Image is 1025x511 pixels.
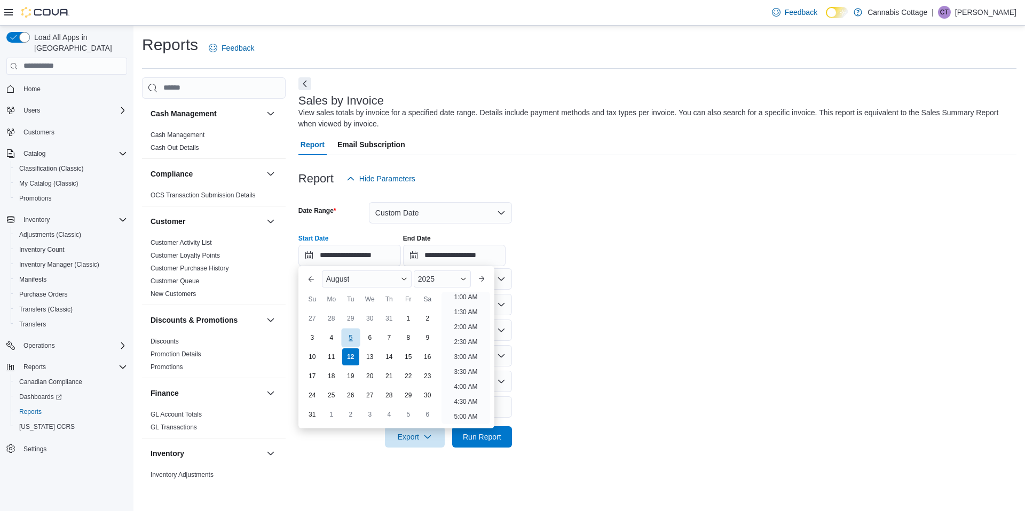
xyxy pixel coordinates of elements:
[15,177,127,190] span: My Catalog (Classic)
[19,443,51,456] a: Settings
[381,368,398,385] div: day-21
[15,258,127,271] span: Inventory Manager (Classic)
[298,77,311,90] button: Next
[15,243,127,256] span: Inventory Count
[381,310,398,327] div: day-31
[19,213,127,226] span: Inventory
[304,310,321,327] div: day-27
[414,270,471,288] div: Button. Open the year selector. 2025 is currently selected.
[19,408,42,416] span: Reports
[15,318,127,331] span: Transfers
[142,34,198,55] h1: Reports
[19,422,75,431] span: [US_STATE] CCRS
[19,83,45,95] a: Home
[151,265,229,272] a: Customer Purchase History
[301,134,325,155] span: Report
[6,77,127,484] nav: Complex example
[326,275,350,283] span: August
[298,107,1011,130] div: View sales totals by invoice for a specified date range. Details include payment methods and tax ...
[403,234,431,243] label: End Date
[151,290,196,298] span: New Customers
[15,273,51,286] a: Manifests
[450,380,482,393] li: 4:00 AM
[19,275,46,284] span: Manifests
[151,411,202,418] a: GL Account Totals
[497,275,506,283] button: Open list of options
[381,387,398,404] div: day-28
[151,350,201,358] a: Promotion Details
[361,368,379,385] div: day-20
[151,388,179,398] h3: Finance
[15,405,127,418] span: Reports
[450,365,482,378] li: 3:30 AM
[151,315,238,325] h3: Discounts & Promotions
[151,143,199,152] span: Cash Out Details
[419,368,436,385] div: day-23
[15,288,72,301] a: Purchase Orders
[151,169,262,179] button: Compliance
[868,6,927,19] p: Cannabis Cottage
[151,277,199,285] a: Customer Queue
[419,329,436,346] div: day-9
[19,260,99,269] span: Inventory Manager (Classic)
[19,442,127,455] span: Settings
[23,341,55,350] span: Operations
[151,169,193,179] h3: Compliance
[15,177,83,190] a: My Catalog (Classic)
[23,106,40,115] span: Users
[23,363,46,371] span: Reports
[19,230,81,239] span: Adjustments (Classic)
[151,191,256,199] span: OCS Transaction Submission Details
[15,420,127,433] span: Washington CCRS
[361,406,379,423] div: day-3
[11,389,131,404] a: Dashboards
[463,432,501,442] span: Run Report
[15,258,104,271] a: Inventory Manager (Classic)
[264,314,277,326] button: Discounts & Promotions
[11,242,131,257] button: Inventory Count
[391,426,438,448] span: Export
[418,275,435,283] span: 2025
[151,239,212,246] a: Customer Activity List
[19,164,84,173] span: Classification (Classic)
[15,162,88,175] a: Classification (Classic)
[19,378,82,386] span: Canadian Compliance
[151,410,202,419] span: GL Account Totals
[19,339,59,352] button: Operations
[381,329,398,346] div: day-7
[11,191,131,206] button: Promotions
[400,406,417,423] div: day-5
[361,329,379,346] div: day-6
[151,470,214,479] span: Inventory Adjustments
[151,191,256,199] a: OCS Transaction Submission Details
[359,173,415,184] span: Hide Parameters
[298,94,384,107] h3: Sales by Invoice
[450,410,482,423] li: 5:00 AM
[23,128,54,137] span: Customers
[11,317,131,332] button: Transfers
[11,404,131,419] button: Reports
[142,408,286,438] div: Finance
[151,337,179,346] span: Discounts
[23,85,41,93] span: Home
[419,406,436,423] div: day-6
[15,273,127,286] span: Manifests
[151,108,262,119] button: Cash Management
[11,257,131,272] button: Inventory Manager (Classic)
[19,104,44,117] button: Users
[19,125,127,139] span: Customers
[151,108,217,119] h3: Cash Management
[323,291,340,308] div: Mo
[19,194,52,203] span: Promotions
[23,149,45,158] span: Catalog
[142,236,286,305] div: Customer
[15,303,77,316] a: Transfers (Classic)
[419,310,436,327] div: day-2
[323,348,340,365] div: day-11
[450,321,482,333] li: 2:00 AM
[15,243,69,256] a: Inventory Count
[151,252,220,259] a: Customer Loyalty Points
[151,315,262,325] button: Discounts & Promotions
[304,291,321,308] div: Su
